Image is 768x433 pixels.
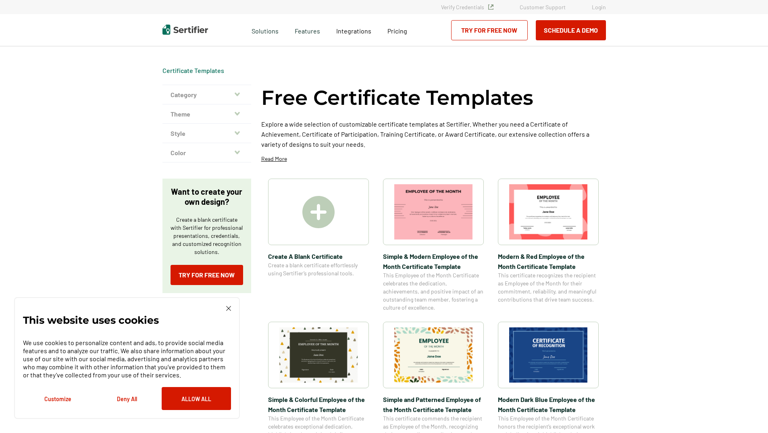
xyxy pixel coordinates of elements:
[520,4,566,10] a: Customer Support
[162,25,208,35] img: Sertifier | Digital Credentialing Platform
[23,316,159,324] p: This website uses cookies
[336,27,371,35] span: Integrations
[592,4,606,10] a: Login
[171,216,243,256] p: Create a blank certificate with Sertifier for professional presentations, credentials, and custom...
[498,251,599,271] span: Modern & Red Employee of the Month Certificate Template
[252,25,279,35] span: Solutions
[162,67,224,74] a: Certificate Templates
[268,261,369,277] span: Create a blank certificate effortlessly using Sertifier’s professional tools.
[162,124,251,143] button: Style
[387,25,407,35] a: Pricing
[383,251,484,271] span: Simple & Modern Employee of the Month Certificate Template
[226,306,231,311] img: Cookie Popup Close
[162,67,224,75] div: Breadcrumb
[162,143,251,162] button: Color
[268,394,369,414] span: Simple & Colorful Employee of the Month Certificate Template
[279,327,358,383] img: Simple & Colorful Employee of the Month Certificate Template
[383,271,484,312] span: This Employee of the Month Certificate celebrates the dedication, achievements, and positive impa...
[268,251,369,261] span: Create A Blank Certificate
[162,387,231,410] button: Allow All
[498,179,599,312] a: Modern & Red Employee of the Month Certificate TemplateModern & Red Employee of the Month Certifi...
[509,184,587,239] img: Modern & Red Employee of the Month Certificate Template
[23,387,92,410] button: Customize
[261,155,287,163] p: Read More
[336,25,371,35] a: Integrations
[387,27,407,35] span: Pricing
[488,4,493,10] img: Verified
[162,67,224,75] span: Certificate Templates
[261,119,606,149] p: Explore a wide selection of customizable certificate templates at Sertifier. Whether you need a C...
[394,327,472,383] img: Simple and Patterned Employee of the Month Certificate Template
[302,196,335,228] img: Create A Blank Certificate
[451,20,528,40] a: Try for Free Now
[162,104,251,124] button: Theme
[295,25,320,35] span: Features
[498,394,599,414] span: Modern Dark Blue Employee of the Month Certificate Template
[162,85,251,104] button: Category
[509,327,587,383] img: Modern Dark Blue Employee of the Month Certificate Template
[536,20,606,40] button: Schedule a Demo
[92,387,162,410] button: Deny All
[441,4,493,10] a: Verify Credentials
[394,184,472,239] img: Simple & Modern Employee of the Month Certificate Template
[498,271,599,304] span: This certificate recognizes the recipient as Employee of the Month for their commitment, reliabil...
[171,265,243,285] a: Try for Free Now
[23,339,231,379] p: We use cookies to personalize content and ads, to provide social media features and to analyze ou...
[383,179,484,312] a: Simple & Modern Employee of the Month Certificate TemplateSimple & Modern Employee of the Month C...
[261,85,533,111] h1: Free Certificate Templates
[171,187,243,207] p: Want to create your own design?
[383,394,484,414] span: Simple and Patterned Employee of the Month Certificate Template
